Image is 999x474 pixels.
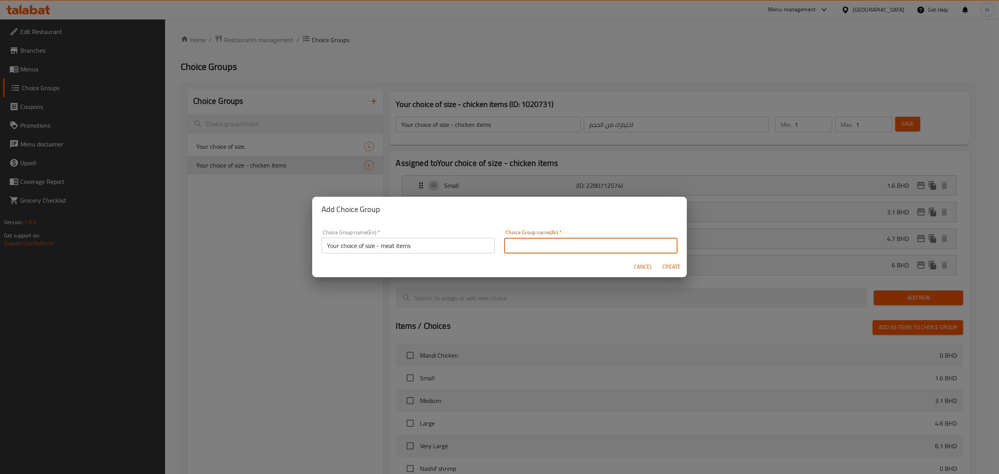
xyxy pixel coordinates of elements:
button: Create [659,260,684,274]
span: Cancel [634,262,652,272]
button: Cancel [631,260,656,274]
h2: Add Choice Group [322,203,677,216]
input: Please enter Choice Group name(ar) [504,238,677,253]
input: Please enter Choice Group name(en) [322,238,495,253]
span: Create [662,262,681,272]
